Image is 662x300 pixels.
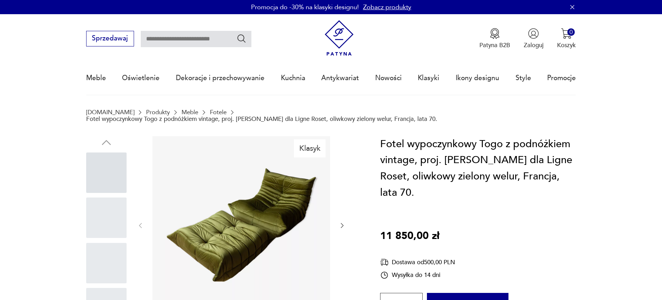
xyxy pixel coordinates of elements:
a: Klasyki [418,62,439,94]
button: Zaloguj [524,28,544,49]
div: Wysyłka do 14 dni [380,271,455,279]
a: Promocje [547,62,576,94]
a: [DOMAIN_NAME] [86,109,134,116]
div: 0 [567,28,575,36]
p: 11 850,00 zł [380,228,439,244]
button: Szukaj [237,33,247,44]
a: Oświetlenie [122,62,160,94]
a: Style [516,62,531,94]
p: Koszyk [557,41,576,49]
button: Sprzedawaj [86,31,134,46]
a: Zobacz produkty [363,3,411,12]
h1: Fotel wypoczynkowy Togo z podnóżkiem vintage, proj. [PERSON_NAME] dla Ligne Roset, oliwkowy zielo... [380,136,576,201]
img: Ikonka użytkownika [528,28,539,39]
a: Sprzedawaj [86,36,134,42]
p: Promocja do -30% na klasyki designu! [251,3,359,12]
a: Ikony designu [456,62,499,94]
a: Fotele [210,109,227,116]
img: Patyna - sklep z meblami i dekoracjami vintage [321,20,357,56]
p: Zaloguj [524,41,544,49]
button: Patyna B2B [479,28,510,49]
div: Klasyk [294,139,326,157]
a: Nowości [375,62,402,94]
a: Kuchnia [281,62,305,94]
a: Dekoracje i przechowywanie [176,62,265,94]
a: Antykwariat [321,62,359,94]
p: Fotel wypoczynkowy Togo z podnóżkiem vintage, proj. [PERSON_NAME] dla Ligne Roset, oliwkowy zielo... [86,116,437,122]
p: Patyna B2B [479,41,510,49]
img: Ikona medalu [489,28,500,39]
a: Meble [182,109,198,116]
img: Ikona koszyka [561,28,572,39]
button: 0Koszyk [557,28,576,49]
a: Produkty [146,109,170,116]
div: Dostawa od 500,00 PLN [380,258,455,267]
a: Meble [86,62,106,94]
img: Ikona dostawy [380,258,389,267]
a: Ikona medaluPatyna B2B [479,28,510,49]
